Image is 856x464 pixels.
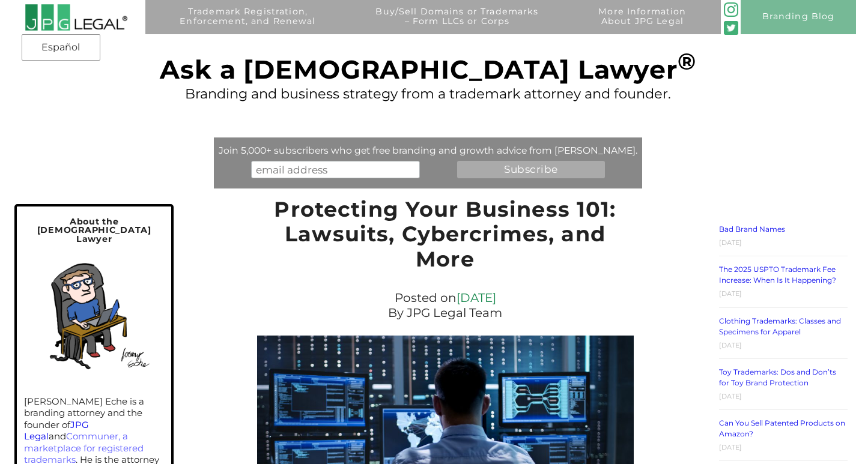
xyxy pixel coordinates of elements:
[257,288,634,324] div: Posted on
[251,161,420,178] input: email address
[719,289,742,298] time: [DATE]
[154,7,342,41] a: Trademark Registration,Enforcement, and Renewal
[719,367,836,387] a: Toy Trademarks: Dos and Don’ts for Toy Brand Protection
[25,4,127,31] img: 2016-logo-black-letters-3-r.png
[719,238,742,247] time: [DATE]
[724,21,738,35] img: Twitter_Social_Icon_Rounded_Square_Color-mid-green3-90.png
[719,392,742,400] time: [DATE]
[24,419,89,442] a: JPG Legal
[719,443,742,451] time: [DATE]
[719,265,836,285] a: The 2025 USPTO Trademark Fee Increase: When Is It Happening?
[457,291,496,305] a: [DATE]
[350,7,565,41] a: Buy/Sell Domains or Trademarks– Form LLCs or Corps
[37,216,151,244] span: About the [DEMOGRAPHIC_DATA] Lawyer
[724,2,738,17] img: glyph-logo_May2016-green3-90.png
[263,306,628,321] p: By JPG Legal Team
[719,418,845,438] a: Can You Sell Patented Products on Amazon?
[573,7,712,41] a: More InformationAbout JPG Legal
[719,316,841,336] a: Clothing Trademarks: Classes and Specimens for Apparel
[274,196,616,272] a: Protecting Your Business 101: Lawsuits, Cybercrimes, and More
[457,161,605,178] input: Subscribe
[25,37,97,58] a: Español
[30,250,159,379] img: Self-portrait of Jeremy in his home office.
[719,341,742,349] time: [DATE]
[719,224,785,234] a: Bad Brand Names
